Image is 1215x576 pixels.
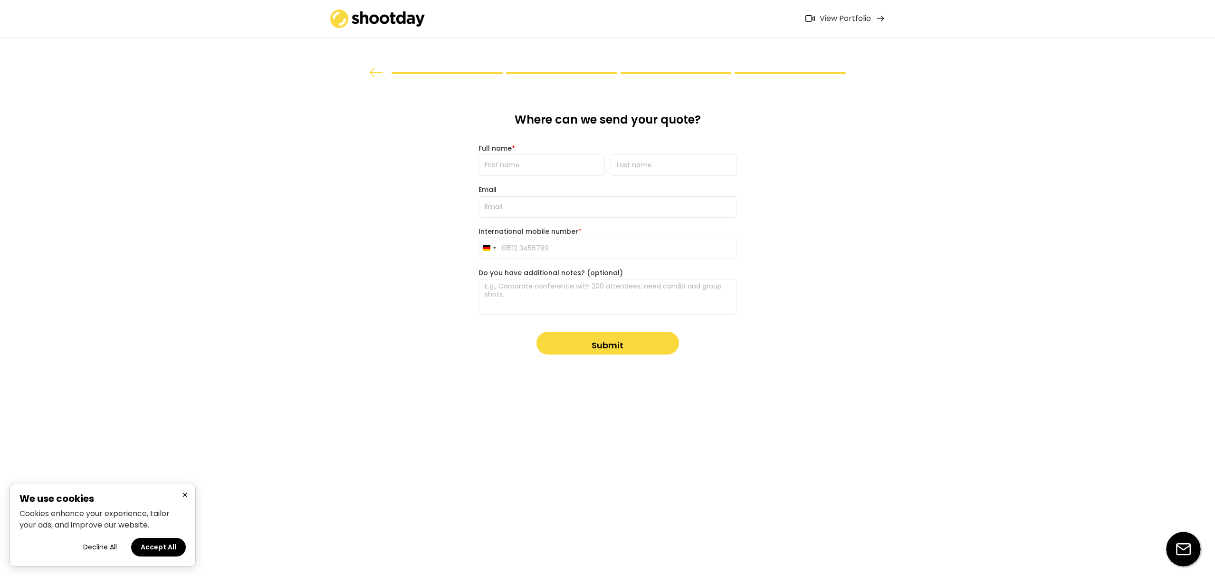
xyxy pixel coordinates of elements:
img: email-icon%20%281%29.svg [1166,532,1201,566]
div: Do you have additional notes? (optional) [478,269,737,277]
button: Submit [536,332,679,355]
button: Decline all cookies [74,538,126,557]
div: Where can we send your quote? [478,112,737,134]
div: Full name [478,144,737,153]
div: Email [478,185,737,194]
div: International mobile number [478,227,737,236]
button: Close cookie banner [179,489,191,501]
h2: We use cookies [19,494,186,503]
button: Accept all cookies [131,538,186,557]
img: shootday_logo.png [330,10,425,28]
input: Last name [611,154,737,176]
button: Selected country [479,238,499,259]
input: 01512 3456789 [478,238,737,259]
img: arrow%20back.svg [369,68,383,77]
div: View Portfolio [820,14,871,24]
p: Cookies enhance your experience, tailor your ads, and improve our website. [19,508,186,531]
input: First name [478,154,605,176]
img: Icon%20feather-video%402x.png [805,15,815,22]
input: Email [478,196,737,218]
